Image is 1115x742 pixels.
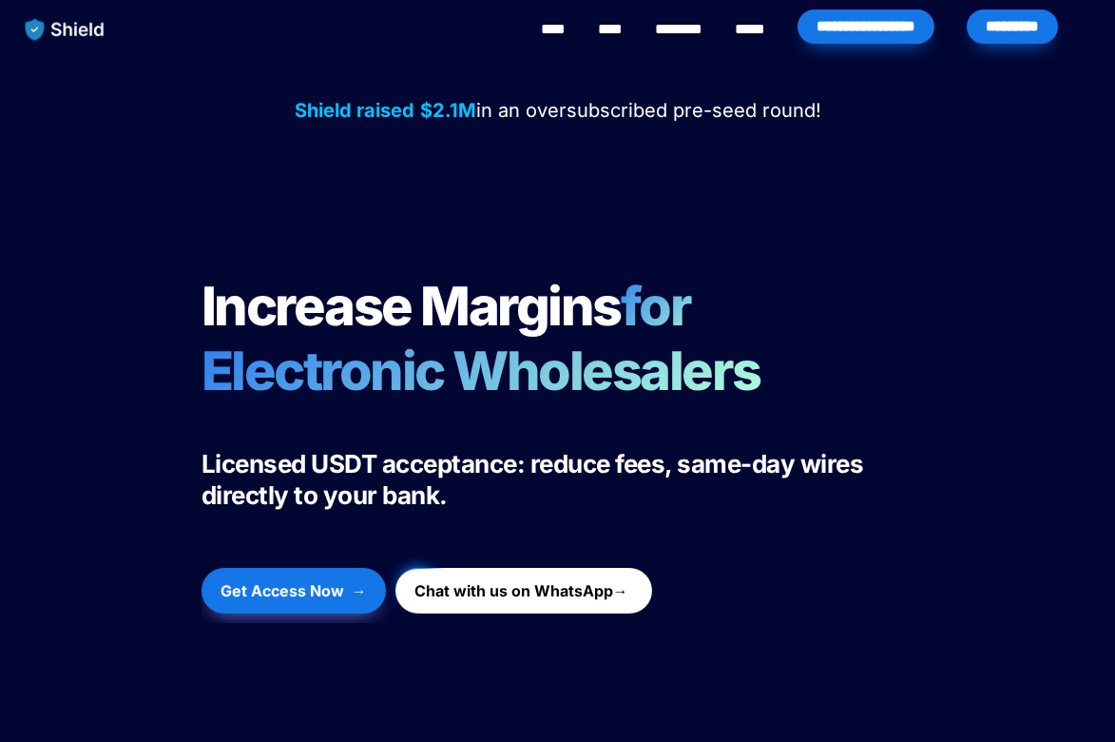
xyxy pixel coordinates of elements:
span: for Electronic Wholesalers [202,274,771,403]
button: Get Access Now → [202,568,386,614]
a: Chat with us on WhatsApp→ [395,558,652,623]
span: → [613,579,628,602]
strong: Get Access Now → [221,581,367,600]
span: Licensed USDT acceptance: reduce fees, same-day wires directly to your bank. [202,449,869,510]
strong: $2.1M [420,99,476,122]
strong: Chat with us on WhatsApp [414,581,613,600]
span: Increase Margins [202,274,621,339]
button: Chat with us on WhatsApp→ [395,568,652,614]
a: Get Access Now → [202,558,386,623]
strong: Shield raised [295,99,414,122]
img: website logo [16,10,114,49]
span: in an oversubscribed pre-seed round! [476,99,821,122]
